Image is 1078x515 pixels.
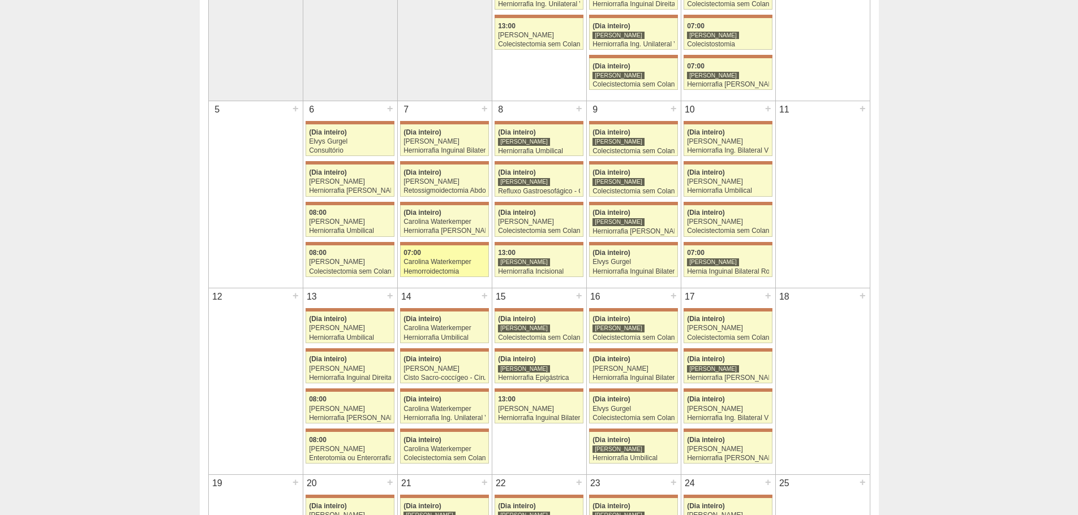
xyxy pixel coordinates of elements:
div: [PERSON_NAME] [498,324,550,332]
div: Herniorrafia Ing. Unilateral VL [403,414,486,422]
div: Key: Maria Braido [306,495,394,498]
div: Key: Maria Braido [495,388,583,392]
div: Key: Maria Braido [684,161,772,165]
span: 08:00 [309,249,327,257]
div: Key: Maria Braido [306,308,394,311]
a: 08:00 [PERSON_NAME] Herniorrafia [PERSON_NAME] [306,392,394,423]
div: 16 [587,288,604,305]
a: (Dia inteiro) Carolina Waterkemper Herniorrafia [PERSON_NAME] [400,205,488,237]
div: Colecistectomia sem Colangiografia VL [592,81,675,88]
div: [PERSON_NAME] [592,31,645,40]
div: [PERSON_NAME] [309,178,391,185]
span: (Dia inteiro) [592,62,630,70]
div: [PERSON_NAME] [498,178,550,186]
a: 08:00 [PERSON_NAME] Colecistectomia sem Colangiografia VL [306,245,394,277]
a: (Dia inteiro) [PERSON_NAME] Herniorrafia Inguinal Bilateral [589,352,677,383]
div: Herniorrafia Umbilical [498,148,580,155]
a: (Dia inteiro) [PERSON_NAME] Herniorrafia Epigástrica [495,352,583,383]
div: + [763,475,773,490]
div: 6 [303,101,321,118]
div: [PERSON_NAME] [498,405,580,413]
div: 14 [398,288,415,305]
div: 15 [492,288,510,305]
a: (Dia inteiro) [PERSON_NAME] Herniorrafia [PERSON_NAME] [306,165,394,196]
div: + [385,101,395,116]
div: [PERSON_NAME] [687,445,769,453]
div: Herniorrafia Umbilical [403,334,486,341]
div: Key: Maria Braido [589,55,677,58]
div: 7 [398,101,415,118]
div: Key: Maria Braido [400,429,488,432]
div: Key: Maria Braido [684,15,772,18]
a: 13:00 [PERSON_NAME] Herniorrafia Incisional [495,245,583,277]
span: (Dia inteiro) [403,315,441,323]
div: + [574,101,584,116]
span: (Dia inteiro) [498,315,536,323]
div: Carolina Waterkemper [403,445,486,453]
div: Herniorrafia Umbilical [592,455,675,462]
a: 13:00 [PERSON_NAME] Herniorrafia Inguinal Bilateral [495,392,583,423]
div: [PERSON_NAME] [687,258,739,266]
div: [PERSON_NAME] [687,31,739,40]
div: Key: Maria Braido [495,15,583,18]
span: 07:00 [687,249,705,257]
div: Key: Maria Braido [589,202,677,205]
div: Colecistectomia sem Colangiografia VL [403,455,486,462]
div: Key: Maria Braido [495,495,583,498]
span: (Dia inteiro) [498,355,536,363]
div: Herniorrafia Inguinal Bilateral [498,414,580,422]
div: 19 [209,475,226,492]
div: Key: Maria Braido [306,121,394,124]
div: Carolina Waterkemper [403,324,486,332]
span: (Dia inteiro) [592,436,630,444]
div: + [858,288,867,303]
span: (Dia inteiro) [309,168,347,176]
div: Colecistectomia sem Colangiografia VL [498,227,580,235]
div: [PERSON_NAME] [687,324,769,332]
div: [PERSON_NAME] [498,218,580,226]
div: Key: Maria Braido [589,348,677,352]
a: 07:00 [PERSON_NAME] Hernia Inguinal Bilateral Robótica [684,245,772,277]
span: (Dia inteiro) [592,315,630,323]
span: (Dia inteiro) [592,209,630,217]
span: (Dia inteiro) [309,315,347,323]
div: Herniorrafia [PERSON_NAME] [687,374,769,382]
div: Herniorrafia Umbilical [309,227,391,235]
div: Elvys Gurgel [592,405,675,413]
div: Colecistectomia sem Colangiografia VL [592,334,675,341]
a: (Dia inteiro) [PERSON_NAME] Refluxo Gastroesofágico - Cirurgia VL [495,165,583,196]
div: 5 [209,101,226,118]
div: 24 [681,475,699,492]
div: Key: Maria Braido [589,308,677,311]
a: (Dia inteiro) [PERSON_NAME] Herniorrafia Umbilical [306,311,394,343]
span: (Dia inteiro) [687,168,725,176]
div: Key: Maria Braido [589,121,677,124]
div: [PERSON_NAME] [687,218,769,226]
span: (Dia inteiro) [687,315,725,323]
span: (Dia inteiro) [687,436,725,444]
span: 13:00 [498,395,516,403]
span: (Dia inteiro) [403,168,441,176]
a: (Dia inteiro) [PERSON_NAME] Colecistectomia sem Colangiografia [684,205,772,237]
div: Key: Maria Braido [589,429,677,432]
div: Key: Maria Braido [589,495,677,498]
div: [PERSON_NAME] [498,365,550,373]
span: (Dia inteiro) [403,128,441,136]
div: Key: Maria Braido [400,242,488,245]
div: + [480,475,489,490]
a: (Dia inteiro) [PERSON_NAME] Herniorrafia Umbilical [589,432,677,464]
div: Herniorrafia [PERSON_NAME] [592,228,675,235]
span: 13:00 [498,249,516,257]
div: Herniorrafia Inguinal Bilateral [592,374,675,382]
a: 08:00 [PERSON_NAME] Enterotomia ou Enterorrafia [306,432,394,464]
a: (Dia inteiro) [PERSON_NAME] Colecistectomia sem Colangiografia VL [495,311,583,343]
span: (Dia inteiro) [403,502,441,510]
div: [PERSON_NAME] [687,178,769,185]
div: Herniorrafia Ing. Bilateral VL [687,414,769,422]
div: + [291,475,300,490]
a: 07:00 [PERSON_NAME] Herniorrafia [PERSON_NAME] [684,58,772,90]
div: 22 [492,475,510,492]
div: Key: Maria Braido [684,202,772,205]
span: 07:00 [687,22,705,30]
div: Refluxo Gastroesofágico - Cirurgia VL [498,188,580,195]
